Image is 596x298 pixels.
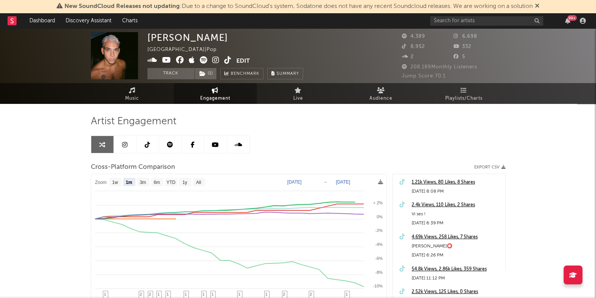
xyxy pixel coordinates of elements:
a: Discovery Assistant [60,13,117,28]
span: Engagement [200,94,230,103]
text: -6% [375,256,383,261]
text: [DATE] [287,179,302,185]
a: Charts [117,13,143,28]
span: 1 [167,292,169,296]
span: 1 [185,292,187,296]
span: 208,189 Monthly Listeners [402,65,477,69]
button: Summary [267,68,303,79]
a: 2.4k Views, 110 Likes, 2 Shares [412,201,501,210]
text: YTD [166,180,175,185]
span: 1 [265,292,268,296]
span: 6,698 [454,34,477,39]
text: 3m [139,180,146,185]
text: Zoom [95,180,107,185]
span: 2 [283,292,285,296]
div: 99 + [567,15,577,21]
text: -8% [375,270,383,275]
span: Artist Engagement [91,117,176,126]
span: 2 [149,292,151,296]
text: [DATE] [336,179,350,185]
span: 5 [454,54,465,59]
span: 1 [202,292,205,296]
span: 1 [346,292,348,296]
a: 4.69k Views, 258 Likes, 7 Shares [412,233,501,242]
span: 2 [402,54,414,59]
span: Cross-Platform Comparison [91,163,175,172]
a: Engagement [174,83,257,104]
text: 0% [377,215,383,219]
a: Benchmark [220,68,264,79]
span: 1 [104,292,106,296]
div: [PERSON_NAME] [147,32,228,43]
button: Edit [236,56,250,66]
text: 1y [182,180,187,185]
button: Export CSV [474,165,506,170]
div: [PERSON_NAME]⭕️ [412,242,501,251]
input: Search for artists [430,16,543,26]
span: Benchmark [231,69,259,79]
a: Music [91,83,174,104]
div: [DATE] 8:08 PM [412,187,501,196]
a: Playlists/Charts [423,83,506,104]
button: (1) [195,68,216,79]
span: Jump Score: 70.1 [402,74,446,79]
span: Playlists/Charts [445,94,483,103]
div: [DATE] 11:12 PM [412,274,501,283]
text: → [323,179,328,185]
span: 332 [454,44,471,49]
span: ( 1 ) [195,68,217,79]
span: Live [293,94,303,103]
text: + 2% [373,201,383,205]
text: All [196,180,201,185]
span: 1 [211,292,214,296]
div: [DATE] 6:39 PM [412,219,501,228]
span: 4,389 [402,34,425,39]
button: Track [147,68,195,79]
div: [DATE] 6:26 PM [412,251,501,260]
div: [GEOGRAPHIC_DATA] | Pop [147,45,225,54]
text: -4% [375,242,383,247]
text: 1m [126,180,132,185]
div: Vi ses ! [412,210,501,219]
span: Music [125,94,139,103]
a: Live [257,83,340,104]
span: Summary [277,72,299,76]
text: -2% [375,228,383,233]
a: 1.21k Views, 80 Likes, 8 Shares [412,178,501,187]
a: 54.8k Views, 2.86k Likes, 359 Shares [412,265,501,274]
span: 8,952 [402,44,425,49]
span: 1 [158,292,160,296]
a: 2.52k Views, 125 Likes, 0 Shares [412,287,501,296]
button: 99+ [565,18,570,24]
a: Audience [340,83,423,104]
text: 1w [112,180,118,185]
span: 2 [140,292,142,296]
span: Audience [369,94,392,103]
text: -10% [373,284,383,288]
span: 2 [310,292,312,296]
a: Dashboard [24,13,60,28]
span: Dismiss [535,3,539,9]
text: 6m [153,180,160,185]
span: 1 [238,292,241,296]
span: New SoundCloud Releases not updating [64,3,180,9]
span: : Due to a change to SoundCloud's system, Sodatone does not have any recent Soundcloud releases. ... [64,3,533,9]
